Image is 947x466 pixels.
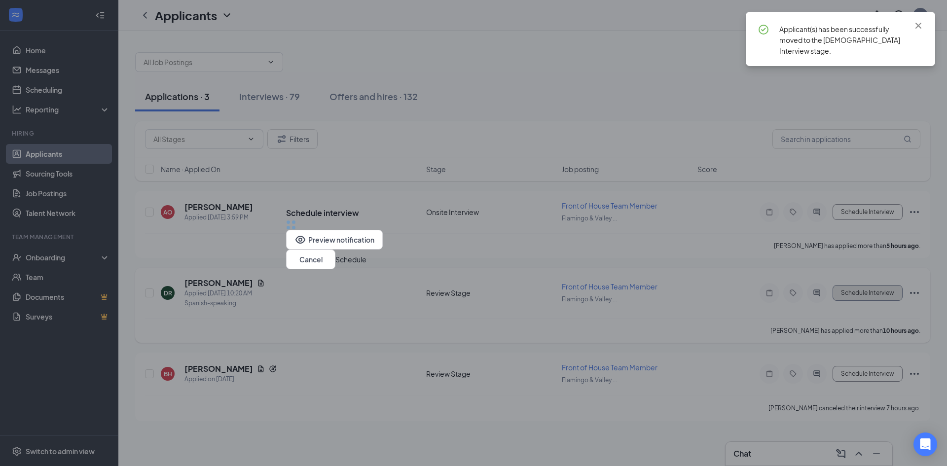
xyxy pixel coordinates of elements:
button: Schedule [335,254,366,265]
span: Applicant(s) has been successfully moved to the [DEMOGRAPHIC_DATA] Interview stage. [779,25,900,55]
svg: CheckmarkCircle [758,24,769,36]
button: EyePreview notification [286,230,383,250]
div: Open Intercom Messenger [913,432,937,456]
svg: Cross [912,20,924,32]
h3: Schedule interview [286,208,359,218]
button: Cancel [286,250,335,269]
svg: Eye [294,234,306,246]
